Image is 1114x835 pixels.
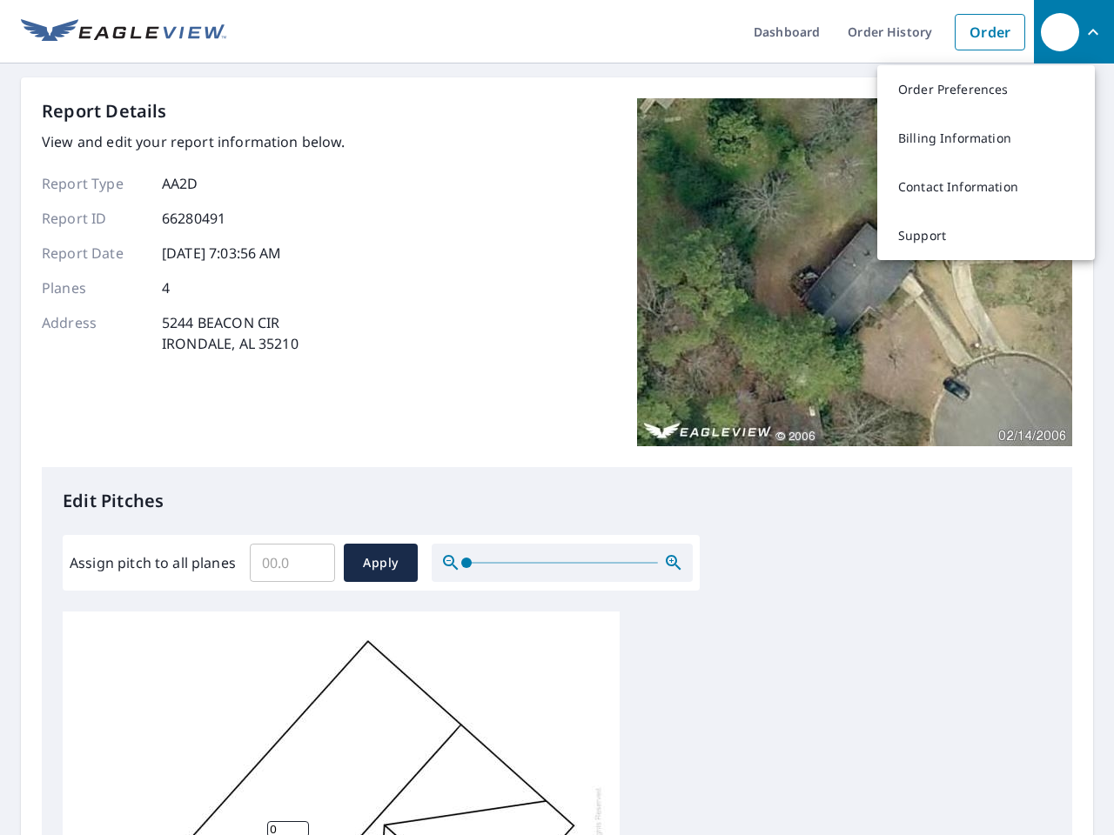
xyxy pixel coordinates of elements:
button: Apply [344,544,418,582]
a: Order Preferences [877,65,1095,114]
a: Billing Information [877,114,1095,163]
span: Apply [358,552,404,574]
p: AA2D [162,173,198,194]
p: Address [42,312,146,354]
p: Edit Pitches [63,488,1051,514]
a: Order [955,14,1025,50]
img: EV Logo [21,19,226,45]
p: 5244 BEACON CIR IRONDALE, AL 35210 [162,312,299,354]
p: 4 [162,277,170,298]
p: 66280491 [162,208,225,229]
p: View and edit your report information below. [42,131,346,152]
img: Top image [637,98,1072,446]
p: Planes [42,277,146,298]
p: Report ID [42,208,146,229]
input: 00.0 [250,538,335,587]
p: Report Type [42,173,146,194]
a: Contact Information [877,163,1095,211]
p: Report Details [42,98,167,124]
label: Assign pitch to all planes [70,552,236,573]
p: Report Date [42,243,146,264]
a: Support [877,211,1095,260]
p: [DATE] 7:03:56 AM [162,243,282,264]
